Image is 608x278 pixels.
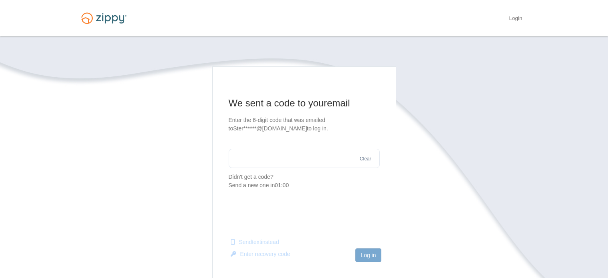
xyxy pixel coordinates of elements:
[229,173,380,190] p: Didn't get a code?
[229,97,380,110] h1: We sent a code to your email
[76,9,132,28] img: Logo
[509,15,522,23] a: Login
[357,155,374,163] button: Clear
[355,248,381,262] button: Log in
[229,181,380,190] div: Send a new one in 01:00
[229,116,380,133] p: Enter the 6-digit code that was emailed to Ster******@[DOMAIN_NAME] to log in.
